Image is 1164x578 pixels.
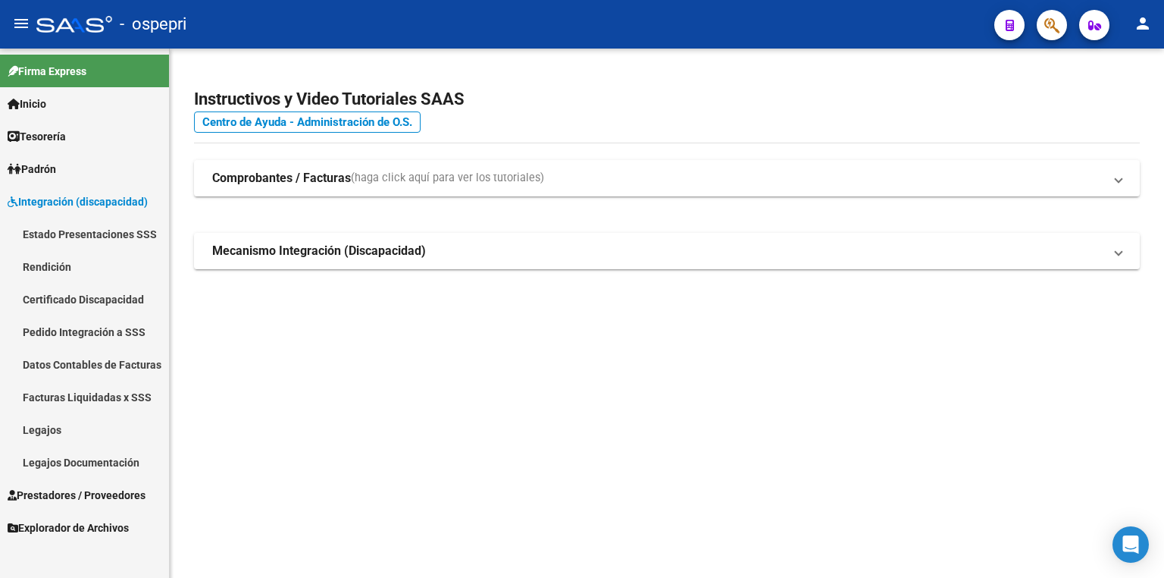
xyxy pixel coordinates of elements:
strong: Mecanismo Integración (Discapacidad) [212,243,426,259]
span: Integración (discapacidad) [8,193,148,210]
mat-icon: person [1134,14,1152,33]
span: - ospepri [120,8,186,41]
span: Inicio [8,96,46,112]
span: Firma Express [8,63,86,80]
span: Explorador de Archivos [8,520,129,536]
span: Padrón [8,161,56,177]
mat-icon: menu [12,14,30,33]
div: Open Intercom Messenger [1112,526,1149,563]
span: (haga click aquí para ver los tutoriales) [351,170,544,187]
span: Tesorería [8,128,66,145]
h2: Instructivos y Video Tutoriales SAAS [194,85,1140,114]
a: Centro de Ayuda - Administración de O.S. [194,112,421,133]
mat-expansion-panel-header: Comprobantes / Facturas(haga click aquí para ver los tutoriales) [194,160,1140,196]
span: Prestadores / Proveedores [8,487,145,504]
strong: Comprobantes / Facturas [212,170,351,187]
mat-expansion-panel-header: Mecanismo Integración (Discapacidad) [194,233,1140,269]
